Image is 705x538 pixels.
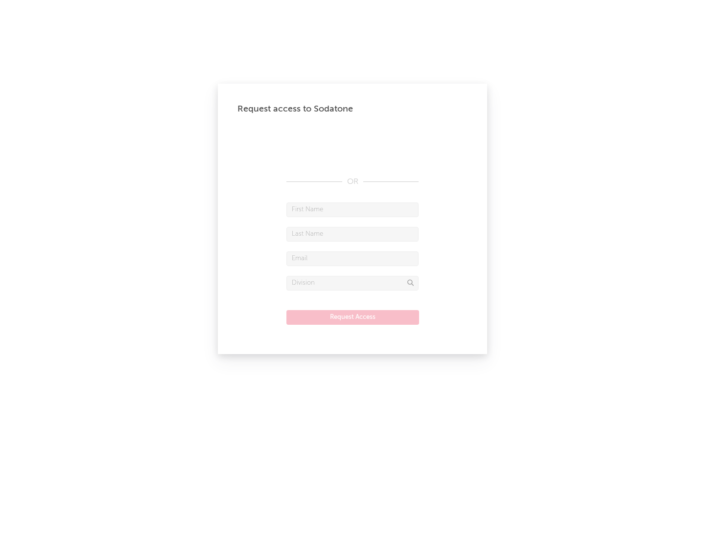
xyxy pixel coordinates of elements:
div: Request access to Sodatone [237,103,468,115]
input: Last Name [286,227,419,242]
div: OR [286,176,419,188]
input: First Name [286,202,419,217]
input: Division [286,276,419,291]
button: Request Access [286,310,419,325]
input: Email [286,251,419,266]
